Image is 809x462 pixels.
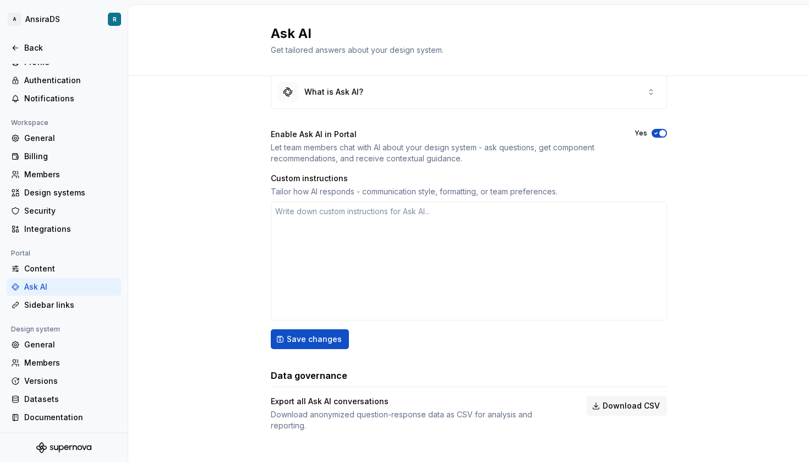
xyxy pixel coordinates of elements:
a: Design systems [7,184,121,202]
a: Datasets [7,390,121,408]
div: Let team members chat with AI about your design system - ask questions, get component recommendat... [271,142,615,164]
div: Design system [7,323,64,336]
div: Workspace [7,116,53,129]
a: Back [7,39,121,57]
a: General [7,129,121,147]
a: Integrations [7,220,121,238]
span: Save changes [287,334,342,345]
div: Custom instructions [271,173,667,184]
div: Authentication [24,75,117,86]
a: Authentication [7,72,121,89]
a: Versions [7,372,121,390]
div: R [113,15,117,24]
a: Notifications [7,90,121,107]
div: Members [24,169,117,180]
div: Integrations [24,224,117,235]
span: Download CSV [603,400,660,411]
div: Documentation [24,412,117,423]
div: Content [24,263,117,274]
a: Members [7,354,121,372]
div: Back [24,42,117,53]
div: Sidebar links [24,300,117,311]
div: Download anonymized question-response data as CSV for analysis and reporting. [271,409,567,431]
h3: Data governance [271,369,347,382]
h2: Ask AI [271,25,654,42]
div: Security [24,205,117,216]
div: Design systems [24,187,117,198]
div: Versions [24,376,117,387]
div: Notifications [24,93,117,104]
div: Datasets [24,394,117,405]
div: Portal [7,247,35,260]
a: Content [7,260,121,278]
div: Billing [24,151,117,162]
div: General [24,339,117,350]
div: What is Ask AI? [304,86,363,97]
div: Export all Ask AI conversations [271,396,567,407]
div: Tailor how AI responds - communication style, formatting, or team preferences. [271,186,667,197]
div: Ask AI [24,281,117,292]
a: Sidebar links [7,296,121,314]
svg: Supernova Logo [36,442,91,453]
button: Save changes [271,329,349,349]
a: Members [7,166,121,183]
a: General [7,336,121,354]
div: AnsiraDS [25,14,60,25]
div: Members [24,357,117,368]
div: Enable Ask AI in Portal [271,129,615,140]
a: Billing [7,148,121,165]
a: Documentation [7,409,121,426]
span: Get tailored answers about your design system. [271,45,444,55]
div: General [24,133,117,144]
button: AAnsiraDSR [2,7,125,31]
div: A [8,13,21,26]
button: Download CSV [587,396,667,416]
a: Ask AI [7,278,121,296]
label: Yes [635,129,647,138]
a: Security [7,202,121,220]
